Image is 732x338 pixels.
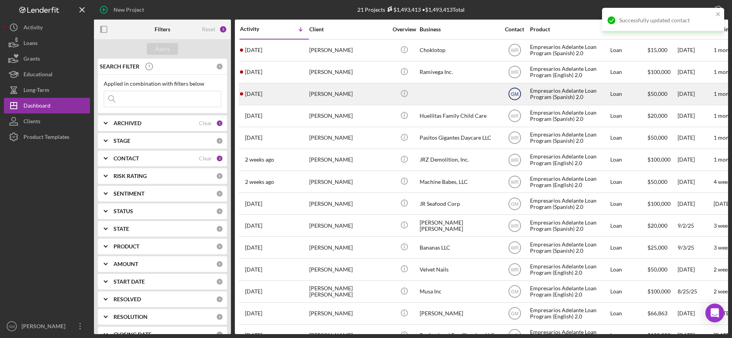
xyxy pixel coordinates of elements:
div: [DATE] [678,106,713,126]
div: Loan [610,303,647,324]
div: Contact [500,26,529,32]
text: WR [511,245,519,250]
time: 2025-09-19 20:29 [245,91,262,97]
div: Open Intercom Messenger [705,304,724,322]
div: Loan [610,237,647,258]
div: 0 [216,261,223,268]
div: [PERSON_NAME] [309,40,388,61]
b: ARCHIVED [114,120,141,126]
div: Loan [610,40,647,61]
div: [PERSON_NAME] [309,215,388,236]
div: [DATE] [678,303,713,324]
div: 9/2/25 [678,215,713,236]
div: [DATE] [678,62,713,83]
div: Empresarios Adelante Loan Program (English) 2.0 [530,303,608,324]
div: Product Templates [23,129,69,147]
time: 2025-09-04 00:14 [245,223,262,229]
div: Loan [610,62,647,83]
text: GM [511,92,518,97]
div: Grants [23,51,40,68]
div: $1,493,413 [385,6,421,13]
div: [PERSON_NAME] [309,84,388,104]
div: Applied in combination with filters below [104,81,221,87]
div: [PERSON_NAME] [309,303,388,324]
div: Loan [610,281,647,302]
div: Loan [610,128,647,148]
div: Client [309,26,388,32]
div: Bananas LLC [420,237,498,258]
div: 0 [216,208,223,215]
b: RESOLUTION [114,314,148,320]
span: $50,000 [647,266,667,273]
div: [PERSON_NAME] [420,303,498,324]
div: 0 [216,190,223,197]
div: [DATE] [678,128,713,148]
div: Empresarios Adelante Loan Program (English) 2.0 [530,259,608,280]
div: Successfully updated contact [619,17,713,23]
div: Clear [199,120,212,126]
time: 2025-08-08 15:22 [245,310,262,316]
div: Empresarios Adelante Loan Program (Spanish) 2.0 [530,215,608,236]
div: Empresarios Adelante Loan Program (Spanish) 2.0 [530,128,608,148]
b: STATE [114,226,129,232]
time: 2025-08-25 19:56 [245,288,262,295]
b: AMOUNT [114,261,138,267]
div: Empresarios Adelante Loan Program (Spanish) 2.0 [530,193,608,214]
button: Loans [4,35,90,51]
div: Educational [23,67,52,84]
div: [PERSON_NAME] [PERSON_NAME] [309,281,388,302]
span: $15,000 [647,47,667,53]
div: Empresarios Adelante Loan Program (Spanish) 2.0 [530,84,608,104]
button: Dashboard [4,98,90,113]
div: [DATE] [678,84,713,104]
div: [PERSON_NAME] [PERSON_NAME] [420,215,498,236]
text: WR [511,179,519,185]
button: Apply [147,43,178,55]
div: [PERSON_NAME] [309,193,388,214]
time: 2025-09-06 18:34 [245,201,262,207]
span: $100,000 [647,156,671,163]
div: Loan [610,215,647,236]
time: 2025-09-03 05:39 [245,245,262,251]
text: GM [9,324,14,329]
div: Loan [610,106,647,126]
time: 2025-09-22 18:07 [245,47,262,53]
button: New Project [94,2,152,18]
button: close [716,11,721,18]
div: Export [692,2,709,18]
div: 0 [216,296,223,303]
text: WR [511,157,519,163]
div: Machine Babes, LLC [420,171,498,192]
div: Loan [610,171,647,192]
b: SENTIMENT [114,191,144,197]
div: Reset [202,26,215,32]
div: 0 [216,243,223,250]
time: 2025-09-14 21:23 [245,135,262,141]
div: Pasitos Gigantes Daycare LLC [420,128,498,148]
b: STAGE [114,138,130,144]
button: Educational [4,67,90,82]
div: 21 Projects • $1,493,413 Total [357,6,465,13]
div: 2 [216,155,223,162]
div: Loan [610,193,647,214]
button: Clients [4,113,90,129]
div: Empresarios Adelante Loan Program (English) 2.0 [530,171,608,192]
time: 2025-09-16 03:32 [245,113,262,119]
time: 2025-09-11 18:14 [245,179,274,185]
div: [PERSON_NAME] [309,171,388,192]
div: Clear [199,155,212,162]
div: New Project [114,2,144,18]
div: Activity [240,26,274,32]
div: Empresarios Adelante Loan Program (English) 2.0 [530,281,608,302]
div: Empresarios Adelante Loan Program (English) 2.0 [530,149,608,170]
div: [DATE] [678,193,713,214]
text: WR [511,267,519,273]
div: Loan [610,84,647,104]
a: Product Templates [4,129,90,145]
div: Long-Term [23,82,49,100]
div: Empresarios Adelante Loan Program (Spanish) 2.0 [530,40,608,61]
a: Activity [4,20,90,35]
div: Activity [23,20,43,37]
